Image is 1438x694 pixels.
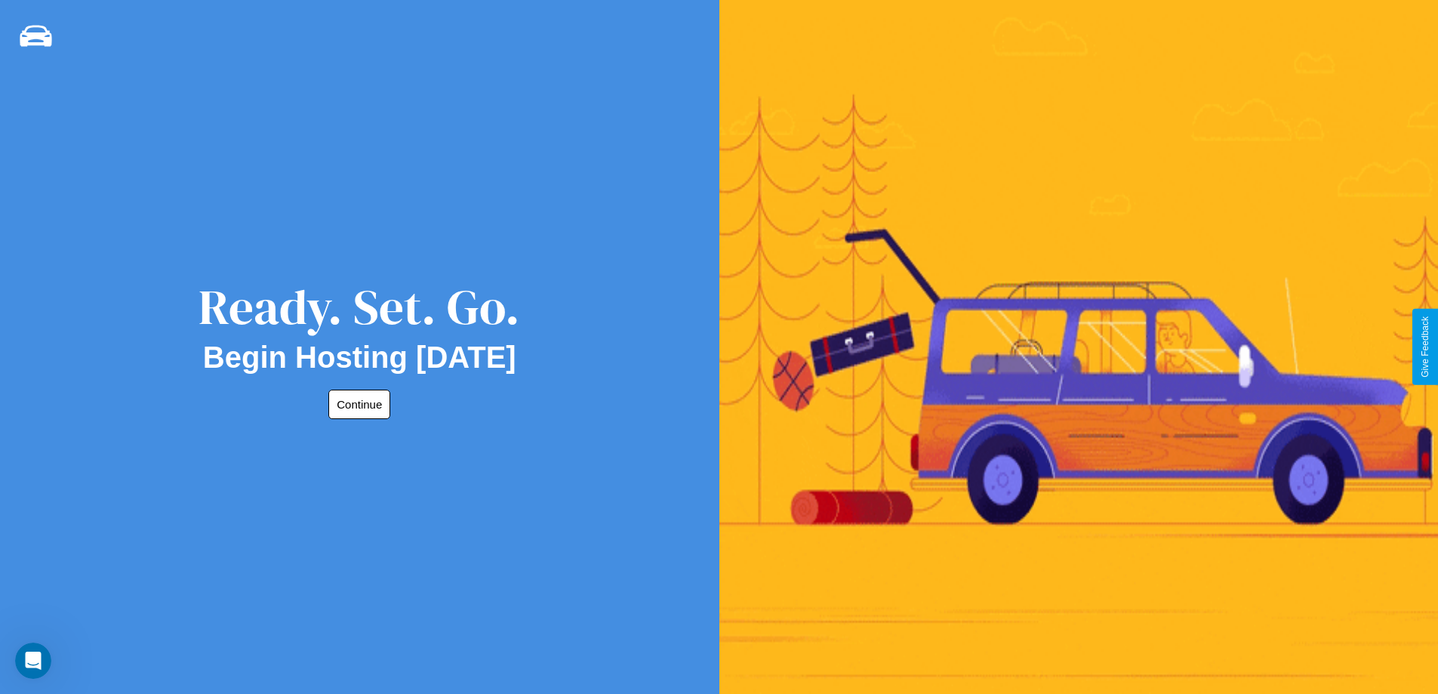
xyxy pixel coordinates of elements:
[203,341,516,375] h2: Begin Hosting [DATE]
[328,390,390,419] button: Continue
[1420,316,1430,378] div: Give Feedback
[199,273,520,341] div: Ready. Set. Go.
[15,643,51,679] iframe: Intercom live chat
